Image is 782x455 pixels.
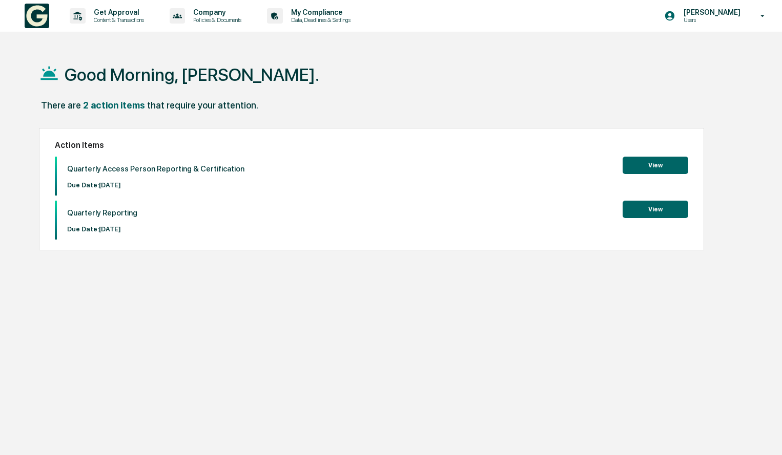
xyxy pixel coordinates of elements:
[83,100,145,111] div: 2 action items
[67,164,244,174] p: Quarterly Access Person Reporting & Certification
[675,8,746,16] p: [PERSON_NAME]
[283,8,356,16] p: My Compliance
[67,181,244,189] p: Due Date: [DATE]
[185,16,246,24] p: Policies & Documents
[65,64,319,85] h1: Good Morning, [PERSON_NAME].
[623,204,688,213] a: View
[623,157,688,174] button: View
[147,100,258,111] div: that require your attention.
[67,225,137,233] p: Due Date: [DATE]
[67,208,137,218] p: Quarterly Reporting
[623,201,688,218] button: View
[623,160,688,169] a: View
[185,8,246,16] p: Company
[86,8,149,16] p: Get Approval
[55,140,688,150] h2: Action Items
[25,4,49,28] img: logo
[675,16,746,24] p: Users
[41,100,81,111] div: There are
[283,16,356,24] p: Data, Deadlines & Settings
[86,16,149,24] p: Content & Transactions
